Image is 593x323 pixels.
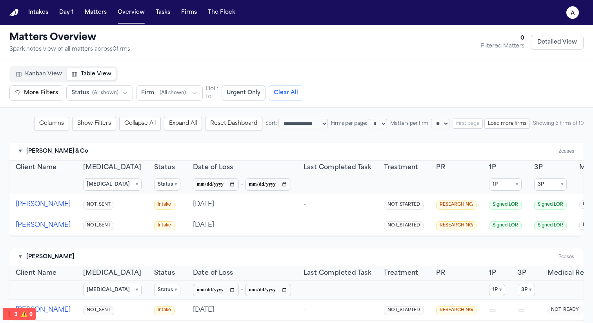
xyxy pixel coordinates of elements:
span: Signed LOR [534,221,567,230]
button: Treatment [384,268,418,278]
summary: 1P ▾ [489,178,522,191]
button: Reset Dashboard [205,117,262,130]
span: [MEDICAL_DATA] [83,268,142,278]
span: [PERSON_NAME] [26,253,74,261]
span: Sort: [266,120,277,127]
span: ▾ [136,181,138,188]
summary: Status ▾ [154,284,180,296]
button: Date of Loss [193,163,233,172]
button: Intakes [25,5,51,20]
legend: DoL: [206,85,218,93]
button: Treatment [384,163,418,172]
button: Status [154,163,175,172]
button: 3P [518,268,526,278]
span: ▾ [499,287,502,293]
span: RESEARCHING [436,306,477,315]
select: Matters per firm [431,119,449,128]
button: Tasks [153,5,173,20]
span: NOT_SENT [83,201,114,210]
span: 1P [489,268,496,278]
span: Intake [154,221,175,230]
button: Date of Loss [193,268,233,278]
span: NOT_SENT [83,306,114,315]
span: Intake [154,306,175,315]
button: First page [453,119,483,129]
a: Home [9,9,19,16]
span: ▾ [136,287,138,293]
button: Status(All shown) [66,85,133,101]
button: 3P [534,163,543,172]
button: Last Completed Task [304,163,372,172]
div: Filtered Matters [481,42,524,50]
button: 1P [489,163,496,172]
button: Toggle firm section [19,148,22,155]
span: ▾ [561,181,563,188]
span: NOT_STARTED [384,201,424,210]
span: Firm [141,89,154,97]
img: Finch Logo [9,9,19,16]
span: – [240,285,244,295]
button: [PERSON_NAME] [16,200,71,209]
span: ▾ [516,181,518,188]
button: Urgent Only [222,85,266,101]
span: [MEDICAL_DATA] [83,163,142,172]
summary: Status ▾ [154,178,180,191]
span: NOT_STARTED [384,221,424,230]
button: Detailed View [531,35,584,50]
a: The Flock [205,5,238,20]
button: [PERSON_NAME] [16,221,71,230]
td: [DATE] [187,215,297,236]
button: PR [436,268,445,278]
span: RESEARCHING [436,221,477,230]
button: Status [154,268,175,278]
span: Kanban View [25,70,62,78]
button: Clear All [269,85,303,101]
select: Firms per page [369,119,387,128]
span: NOT_READY [548,306,582,315]
button: PR [436,163,445,172]
td: - [297,215,378,236]
button: Collapse All [119,117,161,130]
button: Expand All [164,117,202,130]
td: - [297,300,378,321]
button: Client Name [16,163,56,172]
button: Show Filters [72,117,116,130]
span: ( All shown ) [160,90,186,96]
span: Signed LOR [534,201,567,210]
button: Client Name [16,268,56,278]
button: Matters [82,5,110,20]
button: Overview [115,5,148,20]
button: [PERSON_NAME] [16,305,71,315]
span: Status [71,89,89,97]
button: More Filters [9,85,63,101]
span: Firms per page: [331,120,367,127]
button: Load more firms [484,119,530,129]
span: Signed LOR [489,221,522,230]
button: Kanban View [11,68,67,80]
span: RESEARCHING [436,201,477,210]
button: Last Completed Task [304,268,372,278]
summary: 3P ▾ [534,178,567,191]
span: Signed LOR [489,201,522,210]
span: Table View [81,70,111,78]
summary: 1P ▾ [489,284,505,296]
span: ▾ [175,287,177,293]
span: ▾ [529,287,531,293]
summary: 3P ▾ [518,284,535,296]
span: NOT_STARTED [384,306,424,315]
button: Firms [178,5,200,20]
td: [DATE] [187,194,297,215]
div: 2 cases [558,254,574,260]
